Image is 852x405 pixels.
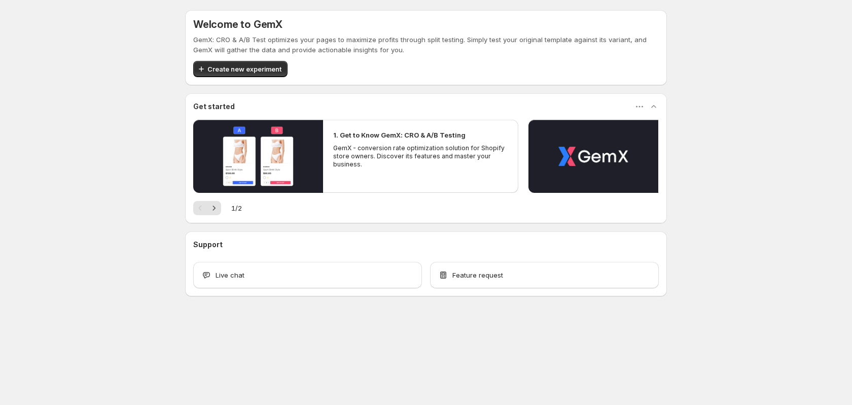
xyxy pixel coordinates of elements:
span: Create new experiment [207,64,281,74]
p: GemX: CRO & A/B Test optimizes your pages to maximize profits through split testing. Simply test ... [193,35,659,55]
span: Live chat [216,270,244,280]
nav: Pagination [193,201,221,215]
button: Next [207,201,221,215]
h3: Get started [193,102,235,112]
button: Create new experiment [193,61,288,77]
h3: Support [193,240,223,250]
span: Feature request [452,270,503,280]
span: 1 / 2 [231,203,242,213]
button: Play video [528,120,658,193]
h5: Welcome to GemX [193,18,282,30]
h2: 1. Get to Know GemX: CRO & A/B Testing [333,130,466,140]
button: Play video [193,120,323,193]
p: GemX - conversion rate optimization solution for Shopify store owners. Discover its features and ... [333,144,508,168]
